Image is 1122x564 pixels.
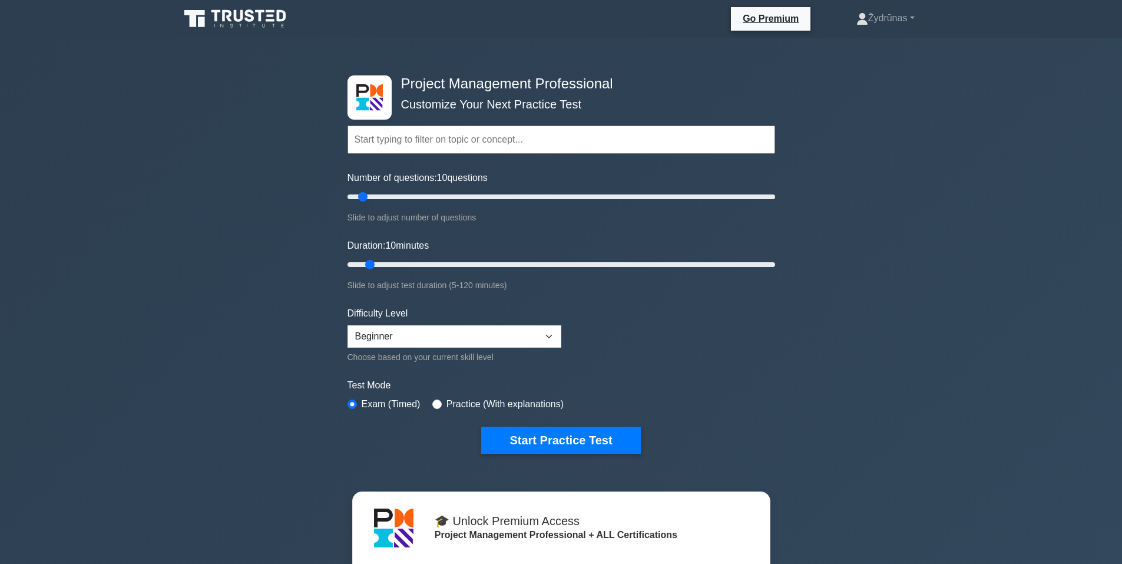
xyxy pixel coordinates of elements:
label: Duration: minutes [347,239,429,253]
label: Exam (Timed) [362,397,421,411]
div: Slide to adjust number of questions [347,210,775,225]
h4: Project Management Professional [396,75,717,93]
a: Go Premium [736,11,806,26]
input: Start typing to filter on topic or concept... [347,126,775,154]
button: Start Practice Test [481,427,640,454]
a: Žydrūnas [828,6,943,30]
div: Slide to adjust test duration (5-120 minutes) [347,278,775,292]
span: 10 [385,240,396,250]
label: Difficulty Level [347,306,408,321]
label: Test Mode [347,378,775,393]
span: 10 [437,173,448,183]
label: Practice (With explanations) [446,397,564,411]
div: Choose based on your current skill level [347,350,561,364]
label: Number of questions: questions [347,171,488,185]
